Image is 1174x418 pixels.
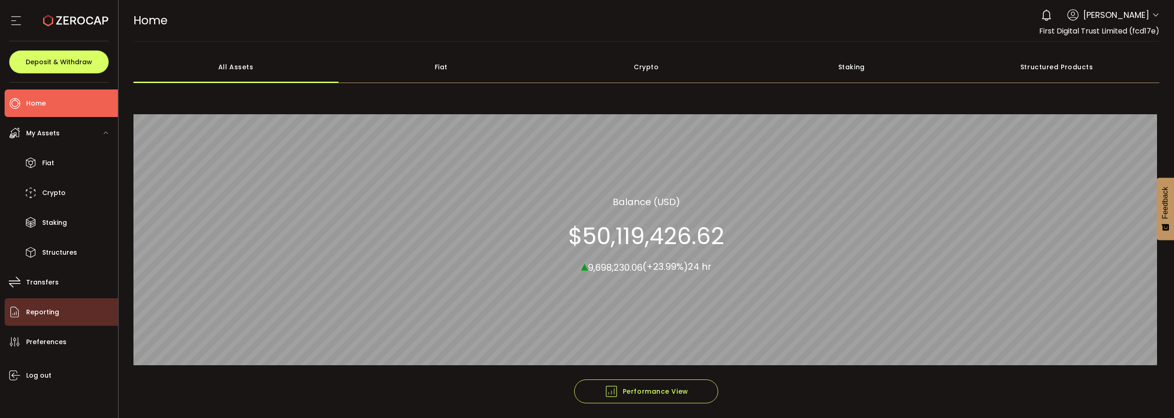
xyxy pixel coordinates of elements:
div: Crypto [544,51,749,83]
section: $50,119,426.62 [568,222,724,250]
span: (+23.99%) [642,260,688,273]
div: Staking [749,51,954,83]
span: 9,698,230.06 [588,261,642,273]
span: Staking [42,216,67,229]
section: Balance (USD) [613,195,680,208]
span: First Digital Trust Limited (fcd17e) [1039,26,1159,36]
div: All Assets [133,51,339,83]
span: 24 hr [688,260,711,273]
iframe: Chat Widget [1128,374,1174,418]
span: Preferences [26,335,66,349]
button: Performance View [574,379,718,403]
button: Feedback - Show survey [1157,178,1174,240]
span: Log out [26,369,51,382]
span: Deposit & Withdraw [26,59,92,65]
span: Reporting [26,306,59,319]
span: [PERSON_NAME] [1083,9,1149,21]
div: Structured Products [954,51,1160,83]
button: Deposit & Withdraw [9,50,109,73]
span: Fiat [42,156,54,170]
span: Feedback [1161,187,1169,219]
span: Structures [42,246,77,259]
span: Crypto [42,186,66,200]
span: Transfers [26,276,59,289]
span: Performance View [604,385,688,398]
div: Fiat [338,51,544,83]
span: Home [26,97,46,110]
span: ▴ [581,256,588,275]
span: Home [133,12,167,28]
span: My Assets [26,127,60,140]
